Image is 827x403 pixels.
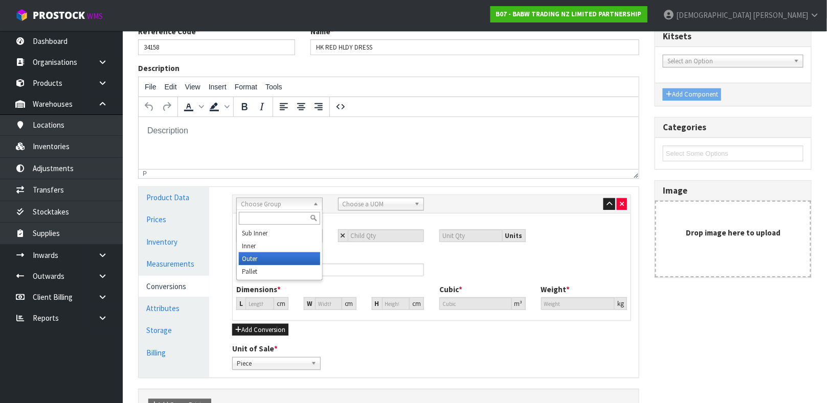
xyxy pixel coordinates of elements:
label: Cubic [439,284,462,295]
input: Reference Code [138,39,295,55]
div: kg [615,297,627,310]
a: Inventory [139,231,209,252]
span: Piece [237,358,307,370]
h3: Kitsets [663,32,803,41]
li: Outer [239,252,320,265]
div: p [143,170,147,177]
a: Storage [139,320,209,341]
a: Product Data [139,187,209,208]
strong: L [239,299,243,308]
a: Billing [139,342,209,363]
span: [DEMOGRAPHIC_DATA] [676,10,751,20]
a: B07 - BABW TRADING NZ LIMITED PARTNERSHIP [490,6,647,22]
button: Redo [158,98,175,115]
strong: B07 - BABW TRADING NZ LIMITED PARTNERSHIP [496,10,642,18]
button: Align right [310,98,327,115]
span: Choose Group [241,198,309,210]
strong: H [375,299,379,308]
span: Tools [265,83,282,91]
div: cm [342,297,356,310]
input: Cubic [439,297,512,310]
button: Add Component [663,88,721,101]
input: Child Qty [348,229,424,242]
div: cm [410,297,424,310]
div: m³ [512,297,526,310]
label: Dimensions [236,284,281,295]
div: Background color [206,98,231,115]
a: Attributes [139,298,209,319]
li: Sub Inner [239,227,320,240]
button: Add Conversion [232,324,288,336]
small: WMS [87,11,103,21]
span: Edit [165,83,177,91]
span: Format [235,83,257,91]
input: Width [315,297,342,310]
a: Prices [139,209,209,230]
label: Reference Code [138,26,199,37]
a: Conversions [139,276,209,297]
span: Insert [209,83,227,91]
label: Name [310,26,334,37]
div: Text color [180,98,206,115]
div: cm [274,297,288,310]
iframe: Rich Text Area. Press ALT-0 for help. [139,117,639,169]
button: Align left [275,98,293,115]
button: Align center [293,98,310,115]
input: Weight [541,297,615,310]
h3: Image [663,186,803,196]
img: cube-alt.png [15,9,28,21]
button: Italic [253,98,271,115]
button: Source code [332,98,349,115]
span: Select an Option [667,55,790,67]
li: Pallet [239,265,320,278]
span: Choose a UOM [343,198,411,210]
div: Resize [631,170,639,178]
label: Description [138,63,180,74]
label: Unit of Sale [232,343,278,354]
a: Measurements [139,253,209,274]
h3: Categories [663,123,803,132]
strong: Units [505,231,523,240]
span: [PERSON_NAME] [753,10,808,20]
span: ProStock [33,9,85,22]
input: Name [310,39,640,55]
strong: Drop image here to upload [686,228,780,238]
span: File [145,83,157,91]
input: Barcode [236,264,424,276]
input: Height [382,297,410,310]
span: View [185,83,200,91]
input: Length [245,297,274,310]
strong: W [307,299,312,308]
input: Unit Qty [439,229,503,242]
button: Bold [236,98,253,115]
li: Inner [239,240,320,252]
label: Weight [541,284,570,295]
button: Undo [141,98,158,115]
